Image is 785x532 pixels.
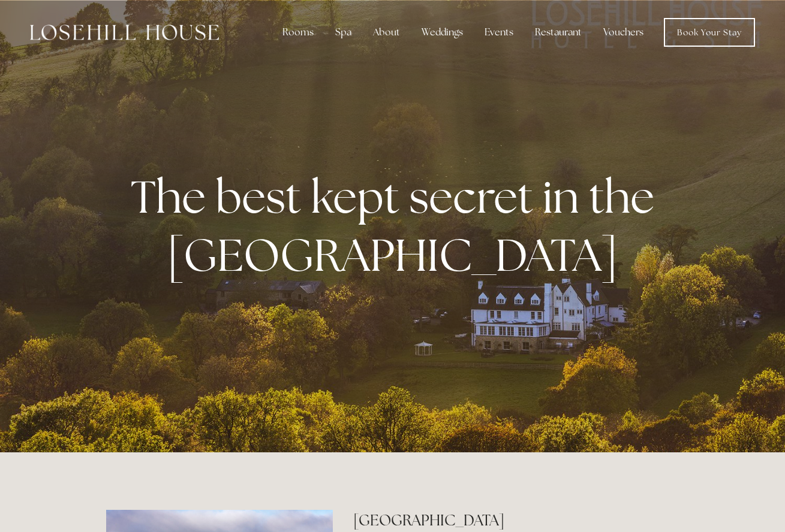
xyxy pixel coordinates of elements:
h2: [GEOGRAPHIC_DATA] [353,510,679,531]
div: Spa [326,20,361,44]
div: Events [475,20,523,44]
div: Weddings [412,20,473,44]
div: About [363,20,410,44]
a: Book Your Stay [664,18,755,47]
img: Losehill House [30,25,219,40]
div: Rooms [273,20,323,44]
div: Restaurant [525,20,591,44]
a: Vouchers [594,20,653,44]
strong: The best kept secret in the [GEOGRAPHIC_DATA] [131,167,664,285]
